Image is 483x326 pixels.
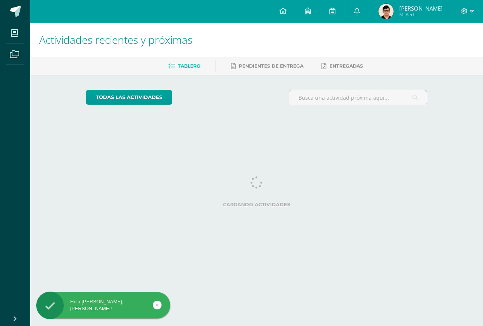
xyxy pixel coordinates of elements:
[399,11,443,18] span: Mi Perfil
[329,63,363,69] span: Entregadas
[399,5,443,12] span: [PERSON_NAME]
[86,90,172,105] a: todas las Actividades
[378,4,394,19] img: d8280628bdc6755ad7e85c61e1e4ed1d.png
[289,90,427,105] input: Busca una actividad próxima aquí...
[86,202,428,207] label: Cargando actividades
[321,60,363,72] a: Entregadas
[168,60,200,72] a: Tablero
[36,298,170,312] div: Hola [PERSON_NAME], [PERSON_NAME]!
[178,63,200,69] span: Tablero
[231,60,303,72] a: Pendientes de entrega
[239,63,303,69] span: Pendientes de entrega
[39,32,192,47] span: Actividades recientes y próximas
